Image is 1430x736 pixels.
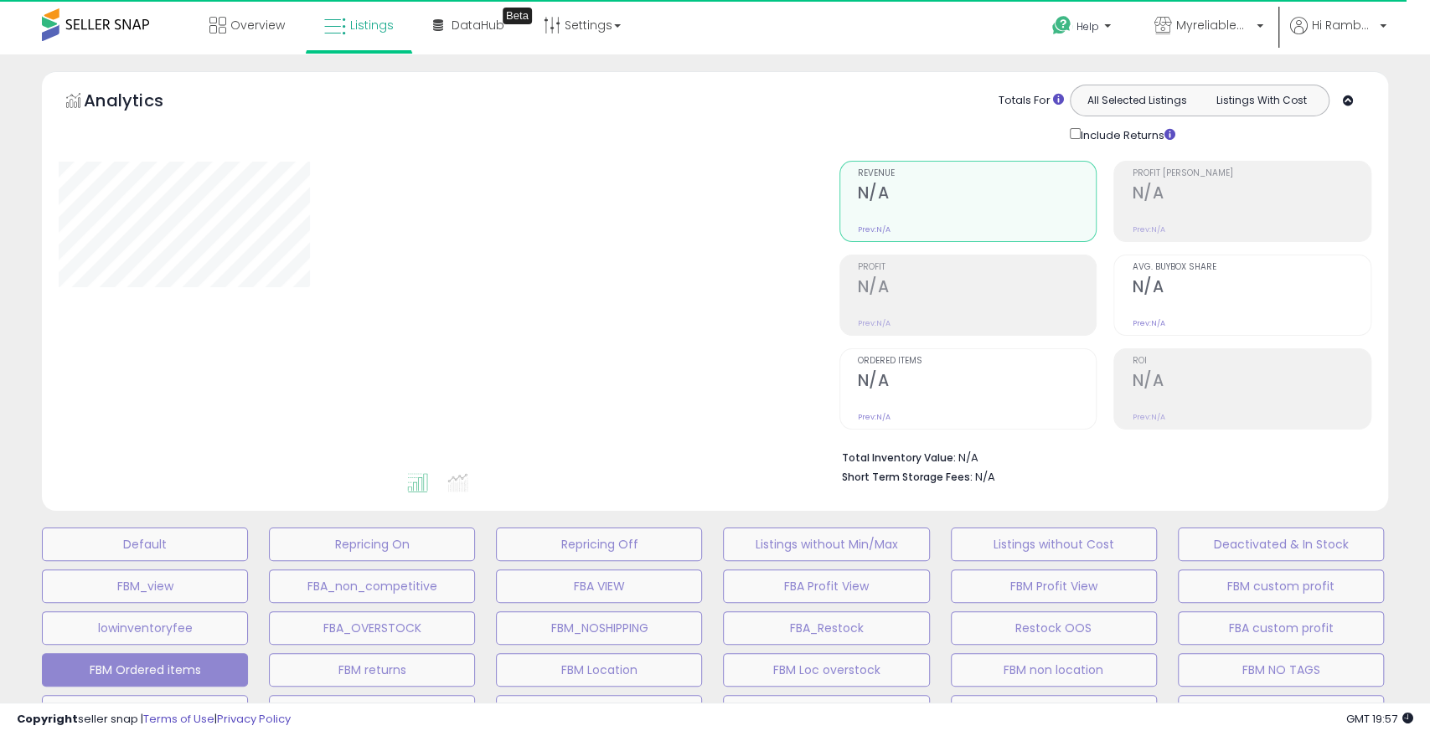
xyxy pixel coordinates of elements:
[723,611,929,645] button: FBA_Restock
[1178,611,1384,645] button: FBA custom profit
[1178,528,1384,561] button: Deactivated & In Stock
[1132,318,1164,328] small: Prev: N/A
[1176,17,1252,33] span: Myreliablemart
[503,8,532,24] div: Tooltip anchor
[1132,263,1371,272] span: Avg. Buybox Share
[42,695,248,728] button: FBM Loc no sales
[858,318,891,328] small: Prev: N/A
[951,695,1157,728] button: Deactivated_listings
[17,711,78,727] strong: Copyright
[350,17,394,33] span: Listings
[999,93,1064,109] div: Totals For
[1132,371,1371,394] h2: N/A
[269,611,475,645] button: FBA_OVERSTOCK
[951,569,1157,603] button: FBM Profit View
[1051,15,1072,36] i: Get Help
[1290,17,1386,54] a: Hi Rambabu
[723,653,929,687] button: FBM Loc overstock
[269,653,475,687] button: FBM returns
[1132,357,1371,366] span: ROI
[1039,3,1128,54] a: Help
[230,17,285,33] span: Overview
[858,224,891,234] small: Prev: N/A
[1075,90,1200,111] button: All Selected Listings
[1132,277,1371,300] h2: N/A
[1132,412,1164,422] small: Prev: N/A
[269,695,475,728] button: FBMdistcustomprofit
[17,712,291,728] div: seller snap | |
[42,528,248,561] button: Default
[723,528,929,561] button: Listings without Min/Max
[975,469,995,485] span: N/A
[269,528,475,561] button: Repricing On
[496,695,702,728] button: FBM Loc Restock
[842,470,973,484] b: Short Term Storage Fees:
[858,183,1097,206] h2: N/A
[1346,711,1413,727] span: 2025-09-15 19:57 GMT
[1178,569,1384,603] button: FBM custom profit
[858,371,1097,394] h2: N/A
[42,653,248,687] button: FBM Ordered items
[84,89,196,116] h5: Analytics
[42,611,248,645] button: lowinventoryfee
[951,528,1157,561] button: Listings without Cost
[858,412,891,422] small: Prev: N/A
[858,277,1097,300] h2: N/A
[1076,19,1099,33] span: Help
[143,711,214,727] a: Terms of Use
[858,169,1097,178] span: Revenue
[1199,90,1324,111] button: Listings With Cost
[858,263,1097,272] span: Profit
[1057,125,1195,144] div: Include Returns
[42,569,248,603] button: FBM_view
[1178,695,1384,728] button: Vendor_Restock
[1178,653,1384,687] button: FBM NO TAGS
[1132,169,1371,178] span: Profit [PERSON_NAME]
[1312,17,1375,33] span: Hi Rambabu
[951,611,1157,645] button: Restock OOS
[496,528,702,561] button: Repricing Off
[496,569,702,603] button: FBA VIEW
[496,653,702,687] button: FBM Location
[842,446,1359,466] li: N/A
[1132,224,1164,234] small: Prev: N/A
[452,17,504,33] span: DataHub
[723,695,929,728] button: FBMNONLOC_CUSTPROF
[496,611,702,645] button: FBM_NOSHIPPING
[858,357,1097,366] span: Ordered Items
[951,653,1157,687] button: FBM non location
[269,569,475,603] button: FBA_non_competitive
[723,569,929,603] button: FBA Profit View
[842,450,956,465] b: Total Inventory Value:
[217,711,291,727] a: Privacy Policy
[1132,183,1371,206] h2: N/A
